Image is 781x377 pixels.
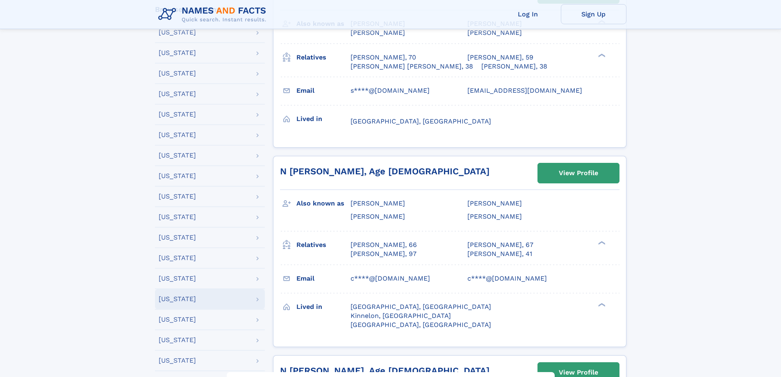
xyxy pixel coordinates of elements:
div: [US_STATE] [159,173,196,179]
div: [US_STATE] [159,337,196,343]
span: [GEOGRAPHIC_DATA], [GEOGRAPHIC_DATA] [351,321,491,329]
a: [PERSON_NAME], 67 [467,240,533,249]
div: [US_STATE] [159,152,196,159]
a: Sign Up [561,4,626,24]
span: [EMAIL_ADDRESS][DOMAIN_NAME] [467,87,582,94]
div: [US_STATE] [159,70,196,77]
span: [GEOGRAPHIC_DATA], [GEOGRAPHIC_DATA] [351,303,491,311]
div: [US_STATE] [159,29,196,36]
a: Log In [495,4,561,24]
img: Logo Names and Facts [155,3,273,25]
a: [PERSON_NAME], 41 [467,249,532,258]
h3: Email [296,272,351,286]
div: [US_STATE] [159,234,196,241]
h3: Relatives [296,238,351,252]
h3: Email [296,84,351,98]
div: ❯ [596,240,606,246]
span: [PERSON_NAME] [351,29,405,37]
a: [PERSON_NAME], 97 [351,249,417,258]
h3: Lived in [296,300,351,314]
div: [US_STATE] [159,296,196,302]
span: [PERSON_NAME] [351,199,405,207]
div: [US_STATE] [159,214,196,220]
span: [PERSON_NAME] [467,199,522,207]
div: [US_STATE] [159,193,196,200]
div: [US_STATE] [159,357,196,364]
div: ❯ [596,53,606,58]
h3: Relatives [296,50,351,64]
h3: Also known as [296,196,351,210]
div: [US_STATE] [159,316,196,323]
div: [US_STATE] [159,275,196,282]
a: [PERSON_NAME], 59 [467,53,533,62]
div: [US_STATE] [159,255,196,261]
a: [PERSON_NAME] [PERSON_NAME], 38 [351,62,473,71]
div: [US_STATE] [159,132,196,138]
a: View Profile [538,163,619,183]
span: [PERSON_NAME] [467,212,522,220]
div: [US_STATE] [159,50,196,56]
div: [US_STATE] [159,91,196,97]
a: [PERSON_NAME], 70 [351,53,416,62]
div: ❯ [596,302,606,307]
span: Kinnelon, [GEOGRAPHIC_DATA] [351,312,451,320]
a: N [PERSON_NAME], Age [DEMOGRAPHIC_DATA] [280,366,490,376]
a: [PERSON_NAME], 66 [351,240,417,249]
div: [US_STATE] [159,111,196,118]
a: [PERSON_NAME], 38 [481,62,547,71]
a: N [PERSON_NAME], Age [DEMOGRAPHIC_DATA] [280,166,490,176]
h3: Lived in [296,112,351,126]
div: View Profile [559,164,598,183]
span: [GEOGRAPHIC_DATA], [GEOGRAPHIC_DATA] [351,117,491,125]
span: [PERSON_NAME] [351,212,405,220]
span: [PERSON_NAME] [467,29,522,37]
